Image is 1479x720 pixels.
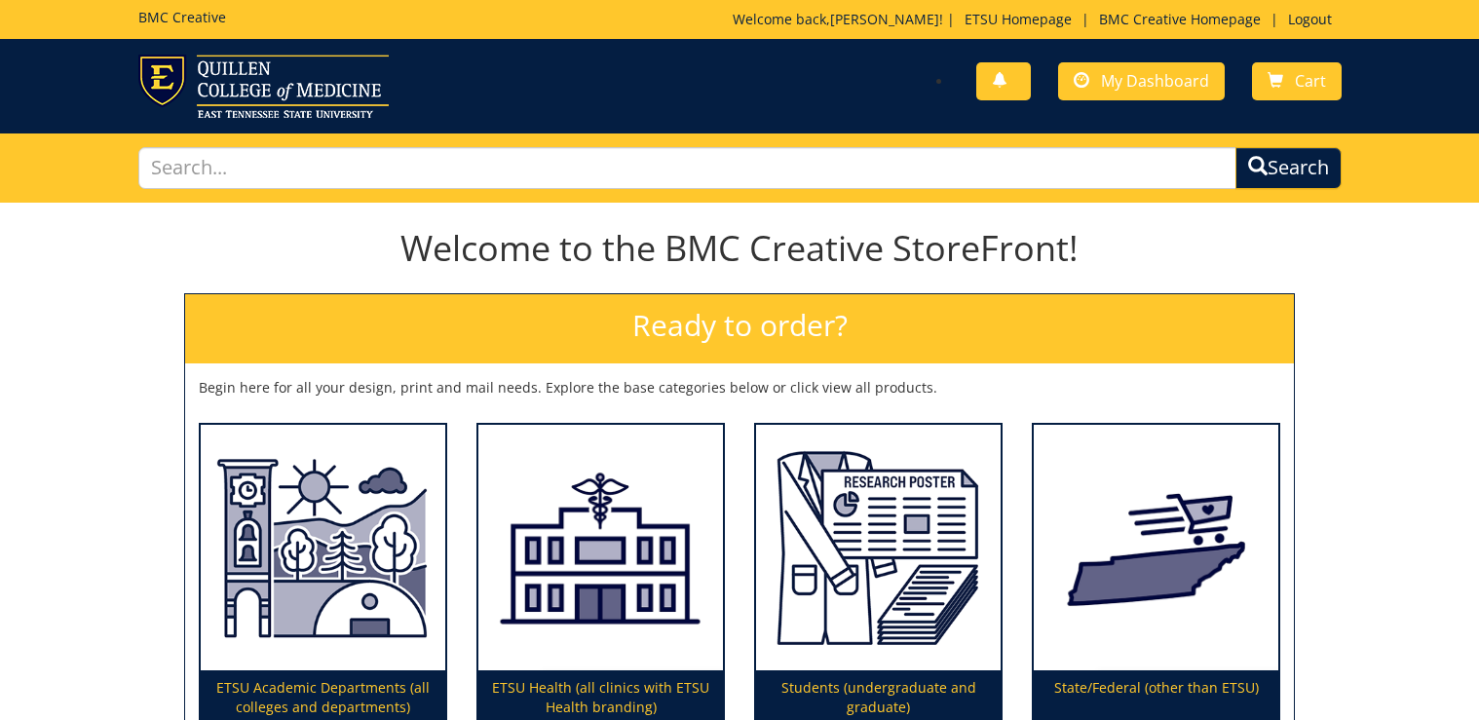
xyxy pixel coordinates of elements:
[199,378,1280,398] p: Begin here for all your design, print and mail needs. Explore the base categories below or click ...
[733,10,1342,29] p: Welcome back, ! | | |
[1089,10,1270,28] a: BMC Creative Homepage
[184,229,1295,268] h1: Welcome to the BMC Creative StoreFront!
[1058,62,1225,100] a: My Dashboard
[1034,425,1278,671] img: State/Federal (other than ETSU)
[830,10,939,28] a: [PERSON_NAME]
[756,425,1001,671] img: Students (undergraduate and graduate)
[1235,147,1342,189] button: Search
[1101,70,1209,92] span: My Dashboard
[201,425,445,671] img: ETSU Academic Departments (all colleges and departments)
[1278,10,1342,28] a: Logout
[185,294,1294,363] h2: Ready to order?
[138,147,1236,189] input: Search...
[955,10,1081,28] a: ETSU Homepage
[478,425,723,671] img: ETSU Health (all clinics with ETSU Health branding)
[1252,62,1342,100] a: Cart
[1295,70,1326,92] span: Cart
[138,10,226,24] h5: BMC Creative
[138,55,389,118] img: ETSU logo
